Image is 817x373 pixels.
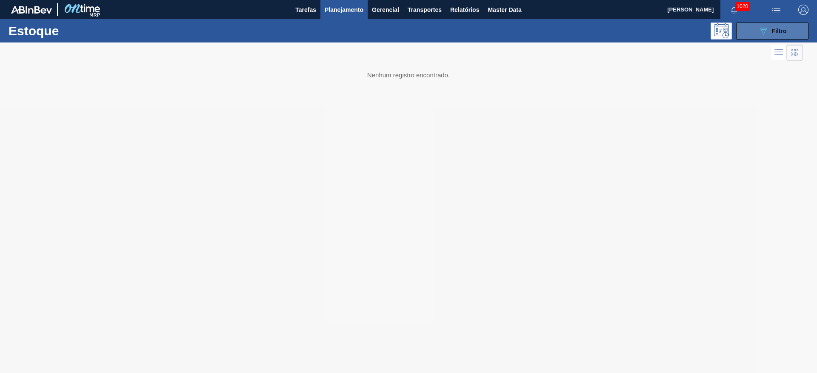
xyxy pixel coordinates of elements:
span: Relatórios [450,5,479,15]
span: Tarefas [295,5,316,15]
button: Filtro [736,23,808,40]
span: Master Data [488,5,521,15]
img: Logout [798,5,808,15]
img: userActions [771,5,781,15]
span: Transportes [408,5,442,15]
span: 1020 [735,2,750,11]
span: Planejamento [325,5,363,15]
div: Pogramando: nenhum usuário selecionado [711,23,732,40]
h1: Estoque [9,26,136,36]
span: Filtro [772,28,787,34]
span: Gerencial [372,5,399,15]
img: TNhmsLtSVTkK8tSr43FrP2fwEKptu5GPRR3wAAAABJRU5ErkJggg== [11,6,52,14]
button: Notificações [720,4,748,16]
